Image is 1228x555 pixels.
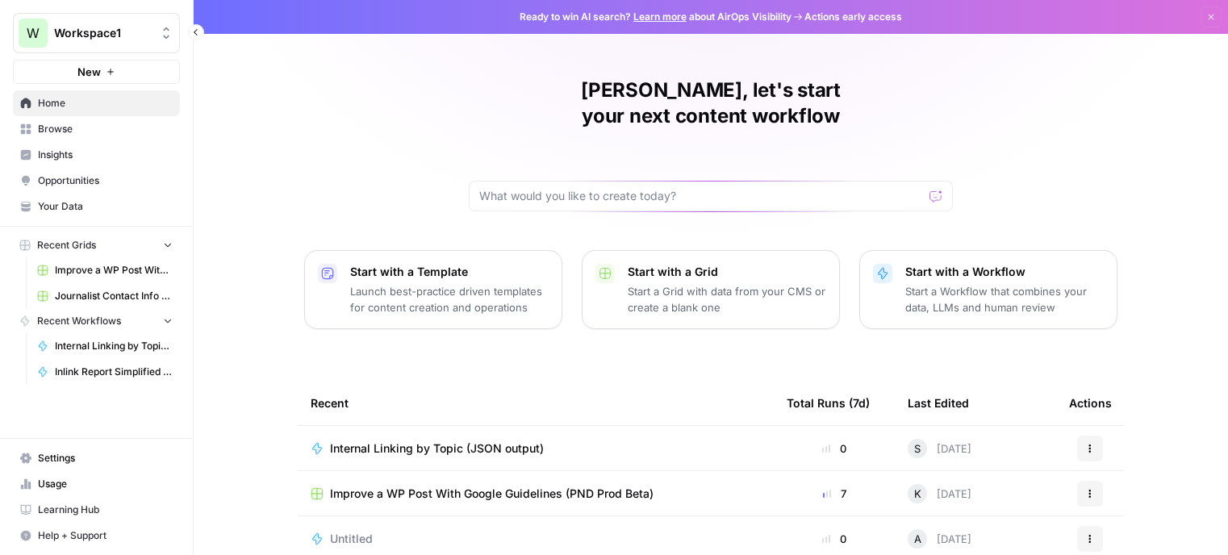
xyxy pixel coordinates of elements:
p: Start with a Workflow [905,264,1104,280]
p: Start with a Template [350,264,549,280]
p: Start with a Grid [628,264,826,280]
span: S [914,440,921,457]
span: Internal Linking by Topic (JSON output) [55,339,173,353]
p: Start a Grid with data from your CMS or create a blank one [628,283,826,315]
span: Your Data [38,199,173,214]
h1: [PERSON_NAME], let's start your next content workflow [469,77,953,129]
span: Browse [38,122,173,136]
a: Learning Hub [13,497,180,523]
span: Recent Grids [37,238,96,252]
div: [DATE] [908,484,971,503]
a: Improve a WP Post With Google Guidelines (PND Prod Beta) [311,486,761,502]
div: Total Runs (7d) [787,381,870,425]
span: Actions early access [804,10,902,24]
a: Journalist Contact Info Finder v2 (LLM Based) - beta gm Grid [30,283,180,309]
span: Ready to win AI search? about AirOps Visibility [520,10,792,24]
span: Help + Support [38,528,173,543]
span: New [77,64,101,80]
a: Inlink Report Simplified Checklist Builder [30,359,180,385]
span: Recent Workflows [37,314,121,328]
div: 0 [787,531,882,547]
span: Home [38,96,173,111]
a: Improve a WP Post With Google Guidelines (PND Prod Beta) [30,257,180,283]
span: Usage [38,477,173,491]
span: Improve a WP Post With Google Guidelines (PND Prod Beta) [55,263,173,277]
span: Opportunities [38,173,173,188]
div: 7 [787,486,882,502]
div: [DATE] [908,529,971,549]
button: Workspace: Workspace1 [13,13,180,53]
span: Learning Hub [38,503,173,517]
button: Recent Grids [13,233,180,257]
div: Last Edited [908,381,969,425]
a: Your Data [13,194,180,219]
span: Insights [38,148,173,162]
a: Untitled [311,531,761,547]
button: Help + Support [13,523,180,549]
span: Inlink Report Simplified Checklist Builder [55,365,173,379]
span: Workspace1 [54,25,152,41]
div: 0 [787,440,882,457]
p: Start a Workflow that combines your data, LLMs and human review [905,283,1104,315]
a: Usage [13,471,180,497]
span: K [914,486,921,502]
button: Start with a WorkflowStart a Workflow that combines your data, LLMs and human review [859,250,1117,329]
button: Recent Workflows [13,309,180,333]
a: Insights [13,142,180,168]
div: [DATE] [908,439,971,458]
p: Launch best-practice driven templates for content creation and operations [350,283,549,315]
a: Settings [13,445,180,471]
button: Start with a GridStart a Grid with data from your CMS or create a blank one [582,250,840,329]
span: Untitled [330,531,373,547]
span: W [27,23,40,43]
a: Home [13,90,180,116]
input: What would you like to create today? [479,188,923,204]
span: Journalist Contact Info Finder v2 (LLM Based) - beta gm Grid [55,289,173,303]
a: Browse [13,116,180,142]
span: Improve a WP Post With Google Guidelines (PND Prod Beta) [330,486,654,502]
span: Internal Linking by Topic (JSON output) [330,440,544,457]
a: Opportunities [13,168,180,194]
button: Start with a TemplateLaunch best-practice driven templates for content creation and operations [304,250,562,329]
button: New [13,60,180,84]
a: Internal Linking by Topic (JSON output) [311,440,761,457]
a: Learn more [633,10,687,23]
span: Settings [38,451,173,465]
div: Recent [311,381,761,425]
a: Internal Linking by Topic (JSON output) [30,333,180,359]
span: A [914,531,921,547]
div: Actions [1069,381,1112,425]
